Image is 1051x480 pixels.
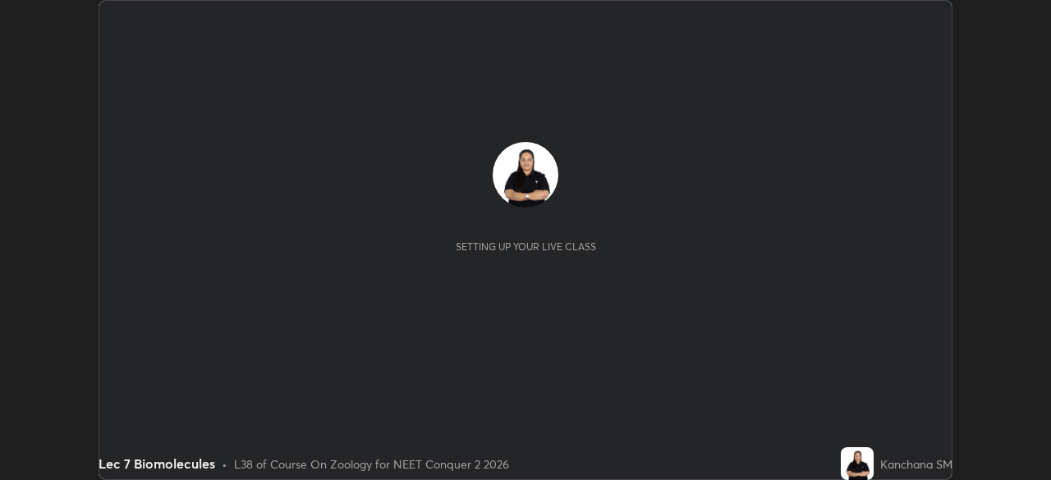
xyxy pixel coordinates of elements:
[456,240,596,253] div: Setting up your live class
[222,455,227,473] div: •
[99,454,215,473] div: Lec 7 Biomolecules
[841,447,874,480] img: 32b4ed6bfa594886b60f590cff8db06f.jpg
[880,455,952,473] div: Kanchana SM
[493,142,558,208] img: 32b4ed6bfa594886b60f590cff8db06f.jpg
[234,455,509,473] div: L38 of Course On Zoology for NEET Conquer 2 2026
